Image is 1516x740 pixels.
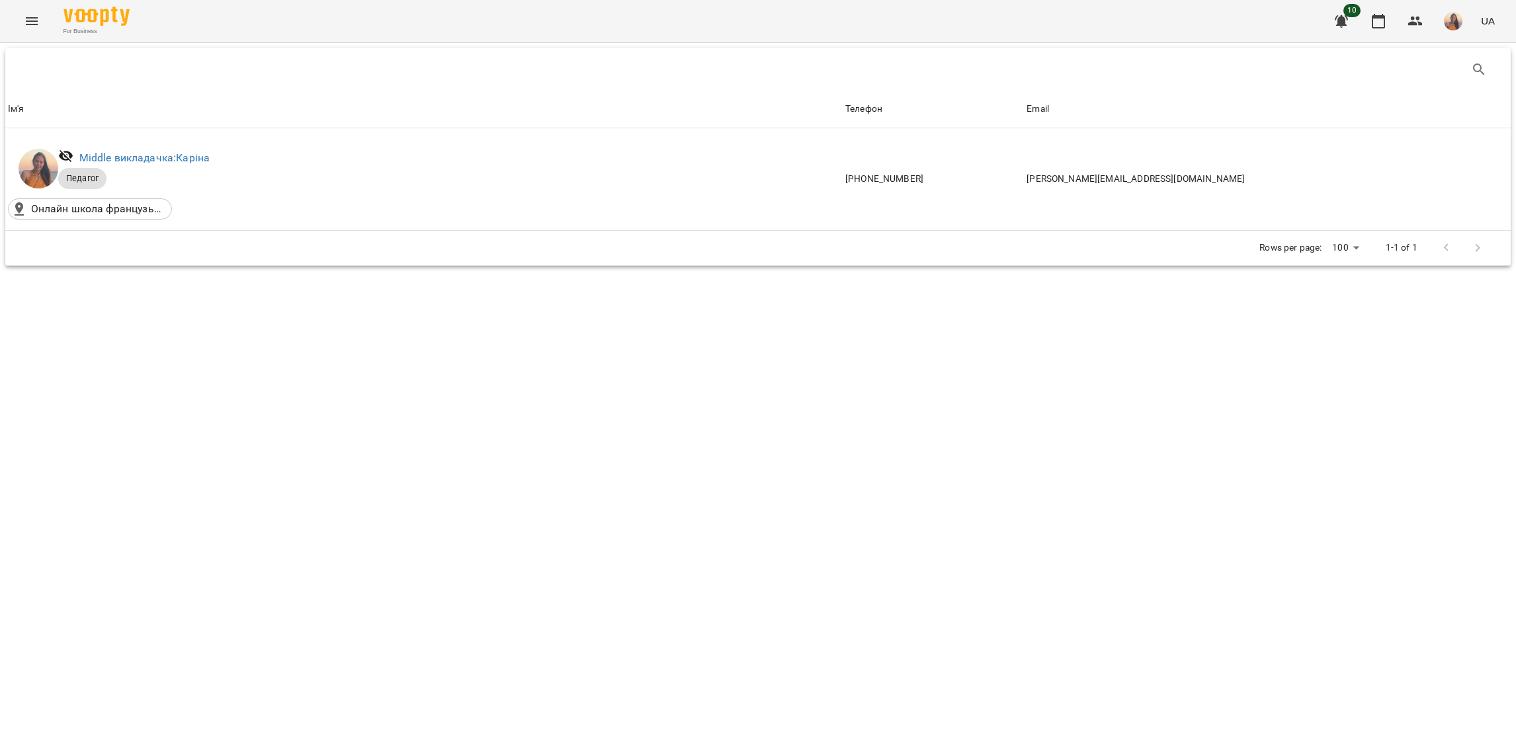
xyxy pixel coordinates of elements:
span: For Business [63,27,130,36]
a: Middle викладачка:Каріна [79,151,210,164]
img: Каріна [19,149,58,188]
img: Voopty Logo [63,7,130,26]
button: Пошук [1463,54,1495,85]
p: Онлайн школа французької мови 🇫🇷 French.etc [етсетера]([GEOGRAPHIC_DATA], [GEOGRAPHIC_DATA]) [31,201,163,217]
button: UA [1476,9,1500,33]
td: [PHONE_NUMBER] [843,128,1024,231]
td: [PERSON_NAME][EMAIL_ADDRESS][DOMAIN_NAME] [1024,128,1511,231]
span: Ім'я [8,101,840,117]
div: Table Toolbar [5,48,1511,91]
div: Телефон [845,101,882,117]
div: Email [1027,101,1049,117]
div: Онлайн школа французької мови 🇫🇷 French.etc [етсетера](Київ, Україна) [8,198,172,220]
p: 1-1 of 1 [1386,241,1417,255]
img: 069e1e257d5519c3c657f006daa336a6.png [1444,12,1462,30]
p: Rows per page: [1259,241,1322,255]
span: 10 [1343,4,1361,17]
button: Menu [16,5,48,37]
span: Email [1027,101,1508,117]
span: Телефон [845,101,1021,117]
div: Ім'я [8,101,24,117]
div: Sort [1027,101,1049,117]
div: 100 [1327,238,1364,257]
div: Sort [845,101,882,117]
div: Sort [8,101,24,117]
span: Педагог [58,173,106,185]
span: UA [1481,14,1495,28]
